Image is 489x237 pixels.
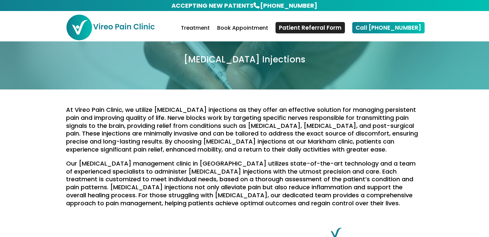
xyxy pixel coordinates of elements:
h2: [MEDICAL_DATA] Injections [66,55,423,67]
a: Call [PHONE_NUMBER] [352,22,425,33]
a: Treatment [181,26,210,41]
a: [PHONE_NUMBER] [260,1,318,10]
p: At Vireo Pain Clinic, we utilize [MEDICAL_DATA] injections as they offer an effective solution fo... [66,106,423,160]
img: Vireo Pain Clinic [66,14,155,41]
p: Our [MEDICAL_DATA] management clinic in [GEOGRAPHIC_DATA] utilizes state-of-the-art technology an... [66,160,423,207]
a: Book Appointment [217,26,268,41]
a: Patient Referral Form [276,22,345,33]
